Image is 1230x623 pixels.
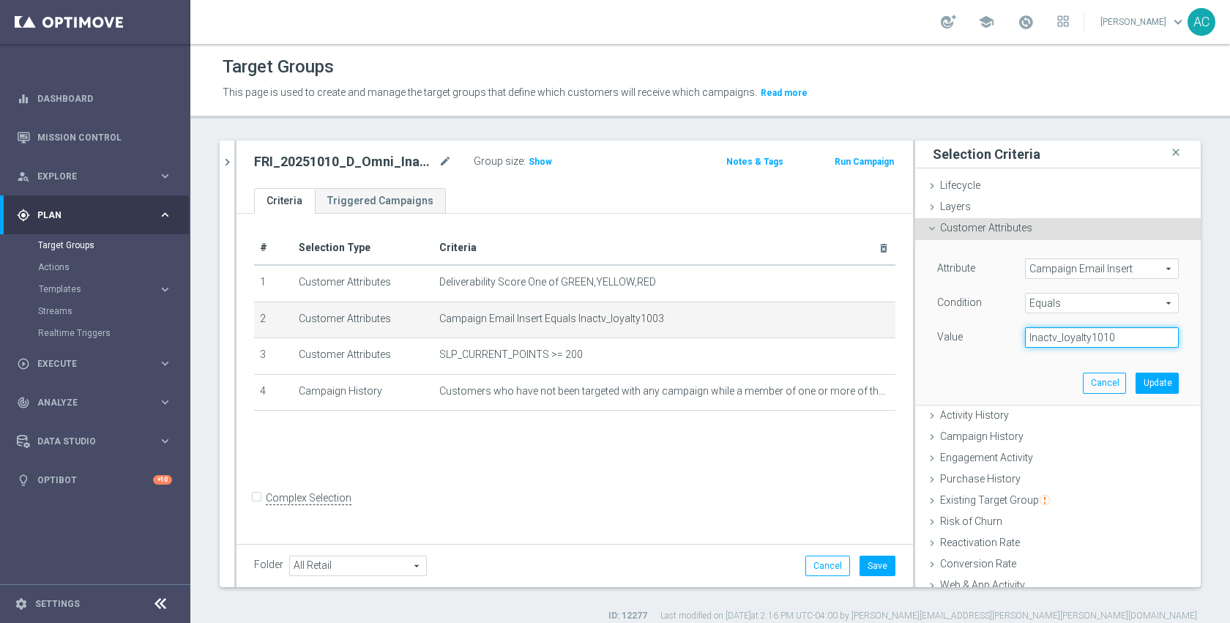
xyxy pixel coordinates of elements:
[38,261,152,273] a: Actions
[223,86,757,98] span: This page is used to create and manage the target groups that define which customers will receive...
[17,474,30,487] i: lightbulb
[725,154,785,170] button: Notes & Tags
[878,242,890,254] i: delete_forever
[293,374,434,411] td: Campaign History
[17,170,30,183] i: person_search
[158,169,172,183] i: keyboard_arrow_right
[1168,143,1183,163] i: close
[254,153,436,171] h2: FRI_20251010_D_Omni_Inactv_Accounts_45D
[940,579,1025,591] span: Web & App Activity
[16,93,173,105] button: equalizer Dashboard
[37,460,153,499] a: Optibot
[39,285,158,294] div: Templates
[940,515,1002,527] span: Risk of Churn
[759,85,809,101] button: Read more
[1136,373,1179,393] button: Update
[254,188,315,214] a: Criteria
[17,118,172,157] div: Mission Control
[220,141,234,184] button: chevron_right
[35,600,80,608] a: Settings
[293,338,434,375] td: Customer Attributes
[805,556,850,576] button: Cancel
[16,171,173,182] button: person_search Explore keyboard_arrow_right
[1188,8,1215,36] div: AC
[38,283,173,295] button: Templates keyboard_arrow_right
[223,56,334,78] h1: Target Groups
[940,409,1009,421] span: Activity History
[1099,11,1188,33] a: [PERSON_NAME]keyboard_arrow_down
[933,146,1040,163] h3: Selection Criteria
[254,374,293,411] td: 4
[474,155,523,168] label: Group size
[940,558,1016,570] span: Conversion Rate
[16,132,173,143] button: Mission Control
[17,396,30,409] i: track_changes
[158,357,172,370] i: keyboard_arrow_right
[37,211,158,220] span: Plan
[1170,14,1186,30] span: keyboard_arrow_down
[439,153,452,171] i: mode_edit
[15,597,28,611] i: settings
[38,305,152,317] a: Streams
[17,79,172,118] div: Dashboard
[158,395,172,409] i: keyboard_arrow_right
[660,610,1197,622] label: Last modified on [DATE] at 2:16 PM UTC-04:00 by [PERSON_NAME][EMAIL_ADDRESS][PERSON_NAME][PERSON_...
[158,434,172,448] i: keyboard_arrow_right
[39,285,143,294] span: Templates
[860,556,895,576] button: Save
[1083,373,1126,393] button: Cancel
[16,397,173,409] button: track_changes Analyze keyboard_arrow_right
[37,359,158,368] span: Execute
[978,14,994,30] span: school
[38,256,189,278] div: Actions
[293,231,434,265] th: Selection Type
[158,283,172,296] i: keyboard_arrow_right
[17,435,158,448] div: Data Studio
[37,437,158,446] span: Data Studio
[17,396,158,409] div: Analyze
[529,157,552,167] span: Show
[439,348,583,361] span: SLP_CURRENT_POINTS >= 200
[17,92,30,105] i: equalizer
[940,494,1050,506] span: Existing Target Group
[940,201,971,212] span: Layers
[439,313,664,325] span: Campaign Email Insert Equals Inactv_loyalty1003
[254,338,293,375] td: 3
[16,474,173,486] button: lightbulb Optibot +10
[254,302,293,338] td: 2
[439,276,656,288] span: Deliverability Score One of GREEN,YELLOW,RED
[833,154,895,170] button: Run Campaign
[940,222,1032,234] span: Customer Attributes
[940,537,1020,548] span: Reactivation Rate
[608,610,647,622] label: ID: 12277
[220,155,234,169] i: chevron_right
[439,385,890,398] span: Customers who have not been targeted with any campaign while a member of one or more of the 9 spe...
[153,475,172,485] div: +10
[37,398,158,407] span: Analyze
[37,172,158,181] span: Explore
[16,358,173,370] button: play_circle_outline Execute keyboard_arrow_right
[16,209,173,221] button: gps_fixed Plan keyboard_arrow_right
[293,265,434,302] td: Customer Attributes
[38,239,152,251] a: Target Groups
[940,430,1024,442] span: Campaign History
[37,79,172,118] a: Dashboard
[16,436,173,447] button: Data Studio keyboard_arrow_right
[254,265,293,302] td: 1
[266,491,351,505] label: Complex Selection
[17,460,172,499] div: Optibot
[254,231,293,265] th: #
[940,179,980,191] span: Lifecycle
[937,262,975,274] lable: Attribute
[17,209,30,222] i: gps_fixed
[940,473,1021,485] span: Purchase History
[38,327,152,339] a: Realtime Triggers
